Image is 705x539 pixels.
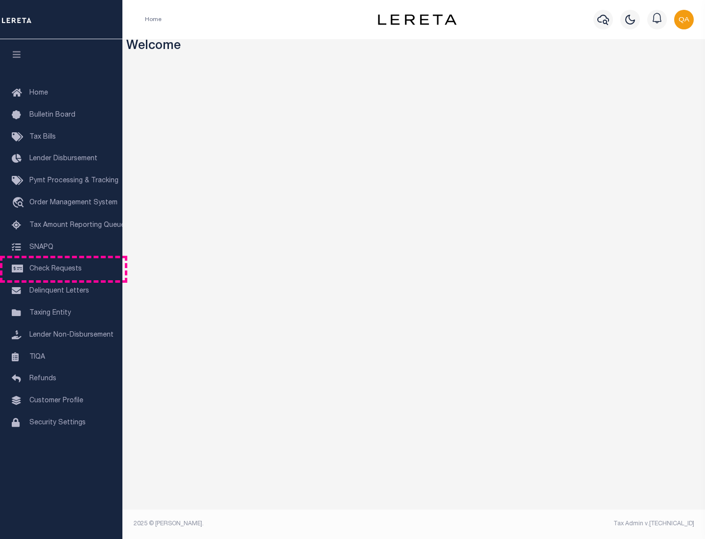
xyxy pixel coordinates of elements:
[674,10,694,29] img: svg+xml;base64,PHN2ZyB4bWxucz0iaHR0cDovL3d3dy53My5vcmcvMjAwMC9zdmciIHBvaW50ZXItZXZlbnRzPSJub25lIi...
[29,222,125,229] span: Tax Amount Reporting Queue
[29,310,71,317] span: Taxing Entity
[421,519,694,528] div: Tax Admin v.[TECHNICAL_ID]
[29,112,75,119] span: Bulletin Board
[29,419,86,426] span: Security Settings
[29,397,83,404] span: Customer Profile
[378,14,456,25] img: logo-dark.svg
[29,288,89,294] span: Delinquent Letters
[126,519,414,528] div: 2025 © [PERSON_NAME].
[29,199,117,206] span: Order Management System
[29,244,53,250] span: SNAPQ
[12,197,27,210] i: travel_explore
[29,375,56,382] span: Refunds
[126,39,702,54] h3: Welcome
[29,353,45,360] span: TIQA
[29,134,56,141] span: Tax Bills
[29,266,82,272] span: Check Requests
[29,90,48,97] span: Home
[29,155,97,162] span: Lender Disbursement
[145,15,162,24] li: Home
[29,332,114,339] span: Lender Non-Disbursement
[29,177,118,184] span: Pymt Processing & Tracking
